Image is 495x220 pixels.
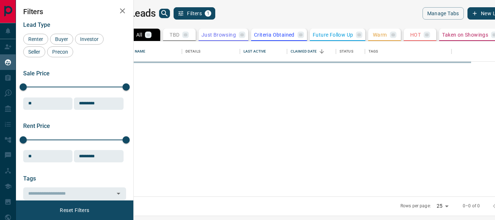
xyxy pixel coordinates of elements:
[463,203,480,209] p: 0–0 of 0
[26,49,43,55] span: Seller
[114,8,156,19] h1: My Leads
[423,7,464,20] button: Manage Tabs
[55,204,94,216] button: Reset Filters
[113,188,124,199] button: Open
[135,41,146,62] div: Name
[50,49,71,55] span: Precon
[174,7,215,20] button: Filters1
[75,34,104,45] div: Investor
[400,203,431,209] p: Rows per page:
[291,41,317,62] div: Claimed Date
[313,32,353,37] p: Future Follow Up
[287,41,336,62] div: Claimed Date
[365,41,452,62] div: Tags
[23,34,48,45] div: Renter
[186,41,200,62] div: Details
[317,46,327,57] button: Sort
[47,46,73,57] div: Precon
[201,32,236,37] p: Just Browsing
[78,36,101,42] span: Investor
[23,46,45,57] div: Seller
[182,41,240,62] div: Details
[369,41,378,62] div: Tags
[170,32,179,37] p: TBD
[205,11,211,16] span: 1
[23,7,126,16] h2: Filters
[373,32,387,37] p: Warm
[23,175,36,182] span: Tags
[136,32,142,37] p: All
[131,41,182,62] div: Name
[410,32,421,37] p: HOT
[240,41,287,62] div: Last Active
[336,41,365,62] div: Status
[53,36,71,42] span: Buyer
[23,21,50,28] span: Lead Type
[159,9,170,18] button: search button
[244,41,266,62] div: Last Active
[50,34,73,45] div: Buyer
[254,32,295,37] p: Criteria Obtained
[434,201,451,211] div: 25
[340,41,353,62] div: Status
[23,70,50,77] span: Sale Price
[442,32,488,37] p: Taken on Showings
[26,36,46,42] span: Renter
[23,123,50,129] span: Rent Price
